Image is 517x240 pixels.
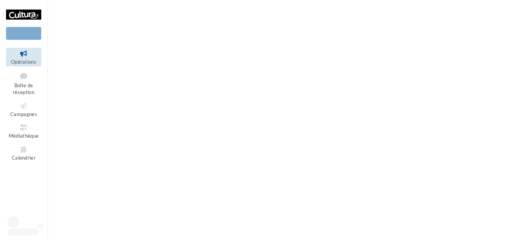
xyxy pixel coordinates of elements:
a: Campagnes [6,100,41,119]
span: Boîte de réception [13,82,34,96]
span: Campagnes [10,111,37,117]
a: Calendrier [6,144,41,162]
div: Nouvelle campagne [6,27,41,40]
a: Médiathèque [6,122,41,140]
span: Opérations [11,59,36,65]
span: Calendrier [12,155,36,161]
a: Opérations [6,48,41,66]
a: Boîte de réception [6,69,41,97]
span: Médiathèque [9,133,39,139]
